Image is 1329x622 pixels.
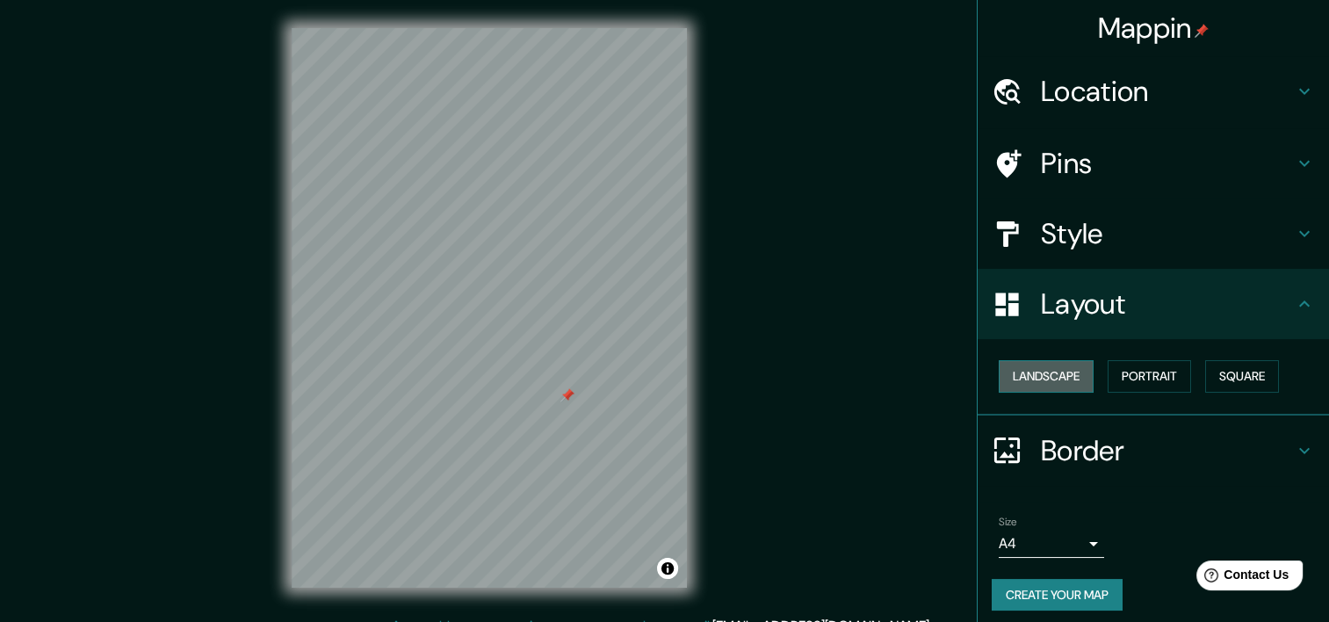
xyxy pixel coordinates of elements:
h4: Layout [1041,286,1294,322]
button: Toggle attribution [657,558,678,579]
h4: Location [1041,74,1294,109]
canvas: Map [292,28,687,588]
iframe: Help widget launcher [1173,553,1310,603]
div: Pins [978,128,1329,199]
div: Location [978,56,1329,127]
div: Style [978,199,1329,269]
img: pin-icon.png [1195,24,1209,38]
button: Landscape [999,360,1094,393]
button: Create your map [992,579,1123,611]
div: A4 [999,530,1104,558]
div: Layout [978,269,1329,339]
button: Square [1205,360,1279,393]
h4: Style [1041,216,1294,251]
h4: Pins [1041,146,1294,181]
button: Portrait [1108,360,1191,393]
h4: Border [1041,433,1294,468]
div: Border [978,416,1329,486]
h4: Mappin [1098,11,1210,46]
label: Size [999,514,1017,529]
